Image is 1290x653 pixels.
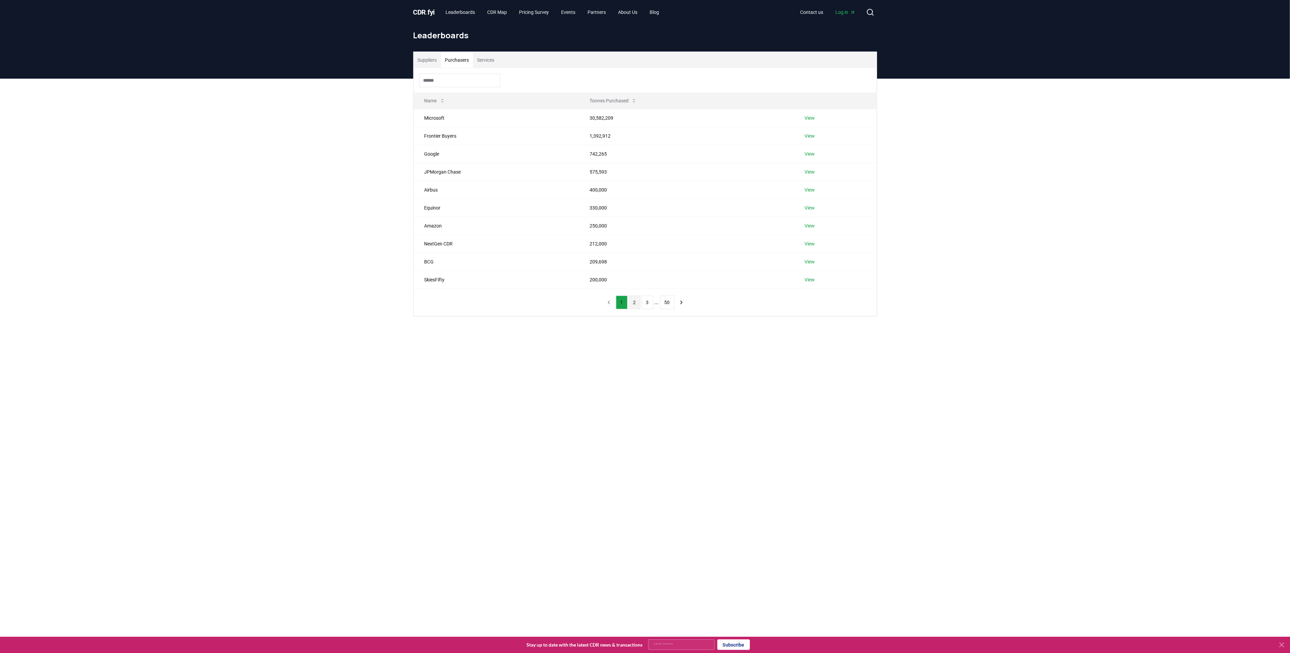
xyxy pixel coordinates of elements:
a: Log in [830,6,861,18]
td: 400,000 [579,181,794,199]
td: Amazon [414,217,579,235]
a: View [805,222,815,229]
td: 742,265 [579,145,794,163]
td: 330,000 [579,199,794,217]
a: CDR Map [482,6,512,18]
button: Services [473,52,499,68]
a: View [805,169,815,175]
a: Leaderboards [440,6,480,18]
button: next page [676,296,687,309]
td: Microsoft [414,109,579,127]
td: Google [414,145,579,163]
li: ... [655,298,659,306]
td: Airbus [414,181,579,199]
a: View [805,258,815,265]
td: NextGen CDR [414,235,579,253]
a: Partners [582,6,611,18]
a: View [805,133,815,139]
a: Events [556,6,581,18]
nav: Main [440,6,664,18]
td: 212,000 [579,235,794,253]
a: View [805,115,815,121]
a: Contact us [795,6,829,18]
a: View [805,151,815,157]
td: 200,000 [579,271,794,289]
button: 1 [616,296,628,309]
button: Name [419,94,451,107]
td: Equinor [414,199,579,217]
td: JPMorgan Chase [414,163,579,181]
td: 1,392,912 [579,127,794,145]
a: View [805,204,815,211]
a: About Us [613,6,643,18]
span: CDR fyi [413,8,435,16]
button: Suppliers [414,52,441,68]
a: View [805,240,815,247]
td: SkiesFifty [414,271,579,289]
td: Frontier Buyers [414,127,579,145]
a: View [805,186,815,193]
td: 209,698 [579,253,794,271]
span: . [426,8,428,16]
button: Tonnes Purchased [584,94,642,107]
td: BCG [414,253,579,271]
a: CDR.fyi [413,7,435,17]
button: 3 [642,296,653,309]
td: 250,000 [579,217,794,235]
td: 575,593 [579,163,794,181]
button: 2 [629,296,640,309]
span: Log in [836,9,855,16]
button: 50 [660,296,674,309]
a: View [805,276,815,283]
h1: Leaderboards [413,30,877,41]
a: Blog [644,6,664,18]
td: 30,582,209 [579,109,794,127]
a: Pricing Survey [514,6,554,18]
nav: Main [795,6,861,18]
button: Purchasers [441,52,473,68]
